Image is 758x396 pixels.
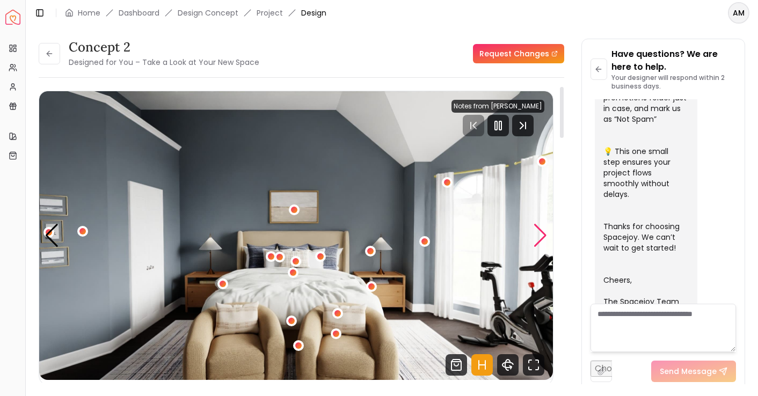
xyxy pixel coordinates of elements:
[512,115,534,136] svg: Next Track
[471,354,493,376] svg: Hotspots Toggle
[473,44,564,63] a: Request Changes
[611,48,736,74] p: Have questions? We are here to help.
[451,100,544,113] div: Notes from [PERSON_NAME]
[39,91,553,380] div: 1 / 5
[45,224,59,247] div: Previous slide
[301,8,326,18] span: Design
[523,354,544,376] svg: Fullscreen
[492,119,505,132] svg: Pause
[69,57,259,68] small: Designed for You – Take a Look at Your New Space
[39,91,553,380] div: Carousel
[611,74,736,91] p: Your designer will respond within 2 business days.
[728,2,749,24] button: AM
[533,224,548,247] div: Next slide
[119,8,159,18] a: Dashboard
[39,91,553,380] img: Design Render 1
[729,3,748,23] span: AM
[65,8,326,18] nav: breadcrumb
[257,8,283,18] a: Project
[446,354,467,376] svg: Shop Products from this design
[69,39,259,56] h3: concept 2
[78,8,100,18] a: Home
[5,10,20,25] a: Spacejoy
[497,354,519,376] svg: 360 View
[5,10,20,25] img: Spacejoy Logo
[178,8,238,18] li: Design Concept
